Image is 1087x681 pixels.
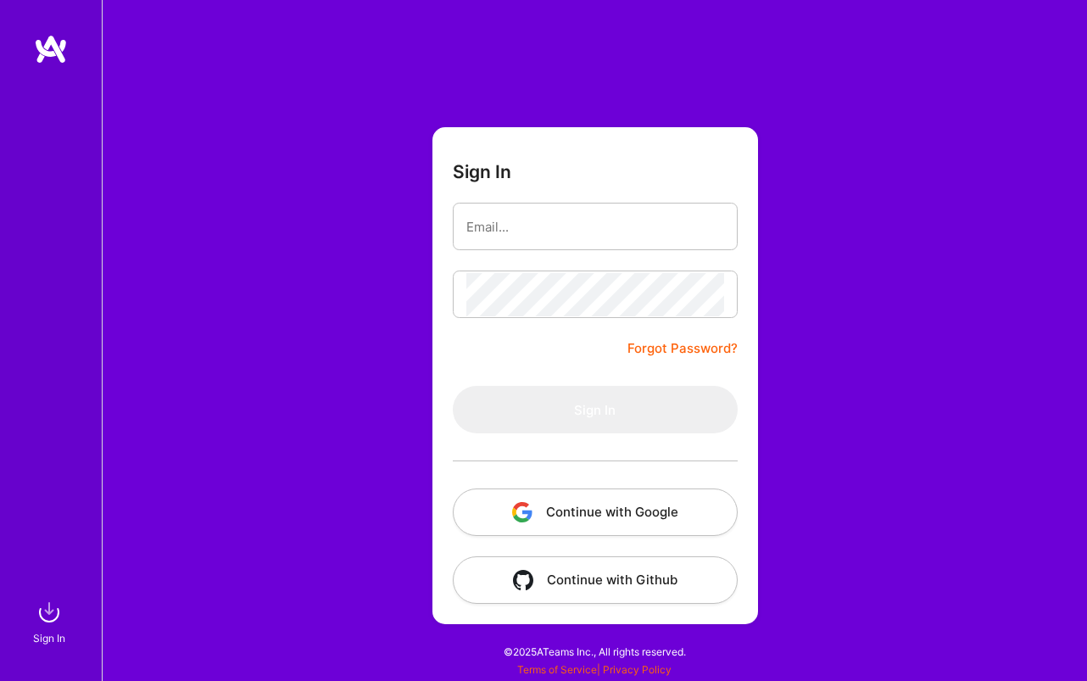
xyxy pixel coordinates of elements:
div: © 2025 ATeams Inc., All rights reserved. [102,630,1087,673]
button: Continue with Github [453,556,738,604]
button: Sign In [453,386,738,433]
img: sign in [32,595,66,629]
img: icon [513,570,533,590]
img: logo [34,34,68,64]
h3: Sign In [453,161,511,182]
div: Sign In [33,629,65,647]
span: | [517,663,672,676]
a: Terms of Service [517,663,597,676]
input: Email... [466,205,724,248]
a: Privacy Policy [603,663,672,676]
a: sign inSign In [36,595,66,647]
img: icon [512,502,532,522]
button: Continue with Google [453,488,738,536]
a: Forgot Password? [627,338,738,359]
